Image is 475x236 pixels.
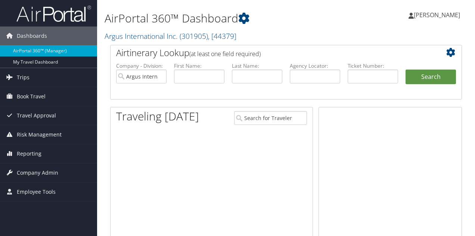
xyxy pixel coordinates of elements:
a: Argus International Inc. [105,31,236,41]
label: Ticket Number: [348,62,398,70]
span: Reporting [17,144,41,163]
span: (at least one field required) [189,50,261,58]
span: Dashboards [17,27,47,45]
span: ( 301905 ) [180,31,208,41]
button: Search [406,70,456,85]
h2: Airtinerary Lookup [116,46,427,59]
label: Last Name: [232,62,282,70]
span: Employee Tools [17,183,56,201]
span: Company Admin [17,163,58,182]
span: [PERSON_NAME] [414,11,460,19]
a: [PERSON_NAME] [409,4,468,26]
span: Book Travel [17,87,46,106]
label: Agency Locator: [290,62,340,70]
span: Travel Approval [17,106,56,125]
label: Company - Division: [116,62,167,70]
h1: Traveling [DATE] [116,108,199,124]
span: , [ 44379 ] [208,31,236,41]
h1: AirPortal 360™ Dashboard [105,10,347,26]
label: First Name: [174,62,224,70]
input: Search for Traveler [234,111,307,125]
span: Risk Management [17,125,62,144]
img: airportal-logo.png [16,5,91,22]
span: Trips [17,68,30,87]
